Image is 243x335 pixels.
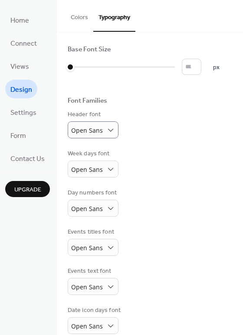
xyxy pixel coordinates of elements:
[5,80,37,98] a: Design
[71,283,103,291] span: Open Sans
[68,228,117,237] div: Events titles font
[5,149,50,167] a: Contact Us
[10,14,29,27] span: Home
[10,83,32,97] span: Design
[68,267,117,276] div: Events text font
[68,97,107,106] div: Font Families
[5,33,42,52] a: Connect
[10,60,29,74] span: Views
[10,129,26,143] span: Form
[71,322,103,330] span: Open Sans
[10,152,45,166] span: Contact Us
[71,244,103,252] span: Open Sans
[5,103,42,121] a: Settings
[5,126,31,144] a: Form
[71,204,103,213] span: Open Sans
[68,188,117,198] div: Day numbers font
[68,149,117,158] div: Week days font
[14,185,41,194] span: Upgrade
[71,165,103,174] span: Open Sans
[10,106,36,120] span: Settings
[5,181,50,197] button: Upgrade
[71,126,103,134] span: Open Sans
[213,63,220,72] span: px
[5,10,34,29] a: Home
[68,110,117,119] div: Header font
[10,37,37,50] span: Connect
[68,45,111,54] div: Base Font Size
[68,306,121,315] div: Date icon days font
[5,57,34,75] a: Views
